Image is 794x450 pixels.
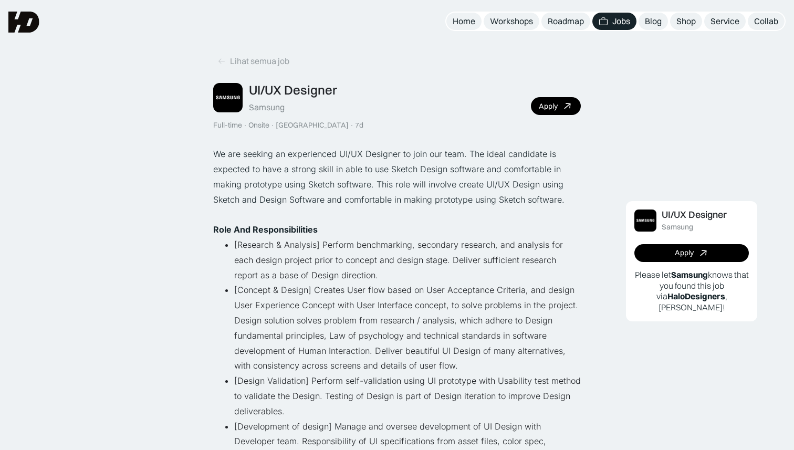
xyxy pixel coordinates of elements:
b: Samsung [671,269,708,280]
strong: Role And Responsibilities [213,224,318,235]
div: UI/UX Designer [249,82,337,98]
p: Please let knows that you found this job via , [PERSON_NAME]! [634,269,749,313]
img: Job Image [634,210,656,232]
p: We are seeking an experienced UI/UX Designer to join our team. The ideal candidate is expected to... [213,146,581,207]
div: Apply [539,102,558,111]
div: UI/UX Designer [662,210,727,221]
p: ‍ [213,207,581,222]
div: Jobs [612,16,630,27]
div: Full-time [213,121,242,130]
div: Workshops [490,16,533,27]
div: Roadmap [548,16,584,27]
div: · [243,121,247,130]
a: Lihat semua job [213,53,294,70]
div: · [350,121,354,130]
div: Onsite [248,121,269,130]
a: Roadmap [541,13,590,30]
p: ‍ [213,222,581,237]
a: Home [446,13,482,30]
div: Service [711,16,739,27]
a: Jobs [592,13,636,30]
li: [Research & Analysis] Perform benchmarking, secondary research, and analysis for each design proj... [234,237,581,282]
div: Home [453,16,475,27]
a: Shop [670,13,702,30]
a: Apply [634,244,749,262]
li: [Concept & Design] Creates User flow based on User Acceptance Criteria, and design User Experienc... [234,282,581,373]
li: [Design Validation] Perform self-validation using UI prototype with Usability test method to vali... [234,373,581,418]
div: Samsung [249,102,285,113]
b: HaloDesigners [667,291,725,301]
div: Apply [675,248,694,257]
a: Service [704,13,746,30]
a: Workshops [484,13,539,30]
div: Collab [754,16,778,27]
div: Shop [676,16,696,27]
div: Lihat semua job [230,56,289,67]
div: 7d [355,121,363,130]
div: · [270,121,275,130]
div: Samsung [662,223,693,232]
div: Blog [645,16,662,27]
a: Blog [639,13,668,30]
img: Job Image [213,83,243,112]
a: Apply [531,97,581,115]
div: [GEOGRAPHIC_DATA] [276,121,349,130]
a: Collab [748,13,785,30]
